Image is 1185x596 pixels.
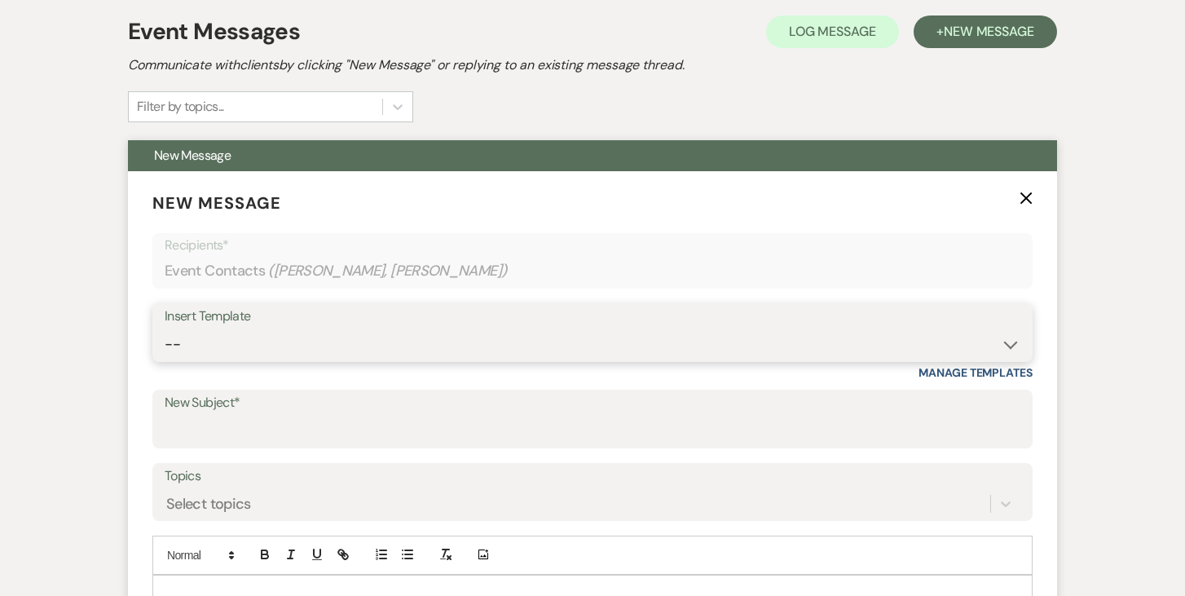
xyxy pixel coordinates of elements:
[154,147,231,164] span: New Message
[268,260,508,282] span: ( [PERSON_NAME], [PERSON_NAME] )
[166,492,251,514] div: Select topics
[165,235,1020,256] p: Recipients*
[165,305,1020,329] div: Insert Template
[152,192,281,214] span: New Message
[165,391,1020,415] label: New Subject*
[165,255,1020,287] div: Event Contacts
[914,15,1057,48] button: +New Message
[165,465,1020,488] label: Topics
[128,15,300,49] h1: Event Messages
[789,23,876,40] span: Log Message
[128,55,1057,75] h2: Communicate with clients by clicking "New Message" or replying to an existing message thread.
[918,365,1033,380] a: Manage Templates
[766,15,899,48] button: Log Message
[944,23,1034,40] span: New Message
[137,97,224,117] div: Filter by topics...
